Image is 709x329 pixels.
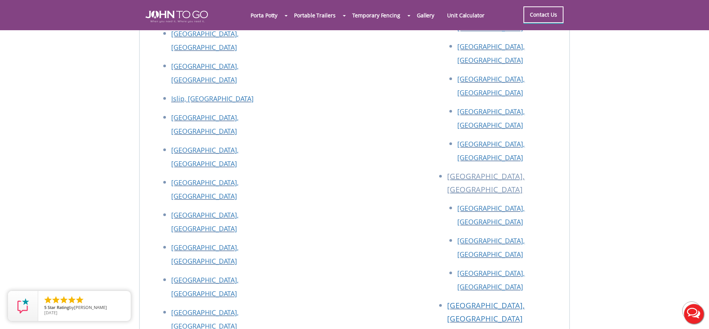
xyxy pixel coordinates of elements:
[171,113,238,136] a: [GEOGRAPHIC_DATA], [GEOGRAPHIC_DATA]
[171,94,254,103] a: Islip, [GEOGRAPHIC_DATA]
[457,42,525,65] a: [GEOGRAPHIC_DATA], [GEOGRAPHIC_DATA]
[288,7,342,23] a: Portable Trailers
[44,310,57,315] span: [DATE]
[48,304,69,310] span: Star Rating
[457,139,525,162] a: [GEOGRAPHIC_DATA], [GEOGRAPHIC_DATA]
[75,295,84,304] li: 
[457,269,525,291] a: [GEOGRAPHIC_DATA], [GEOGRAPHIC_DATA]
[244,7,284,23] a: Porta Potty
[59,295,68,304] li: 
[171,243,238,266] a: [GEOGRAPHIC_DATA], [GEOGRAPHIC_DATA]
[346,7,407,23] a: Temporary Fencing
[457,74,525,97] a: [GEOGRAPHIC_DATA], [GEOGRAPHIC_DATA]
[457,204,525,226] a: [GEOGRAPHIC_DATA], [GEOGRAPHIC_DATA]
[74,304,107,310] span: [PERSON_NAME]
[44,304,46,310] span: 5
[15,298,31,314] img: Review Rating
[67,295,76,304] li: 
[410,7,441,23] a: Gallery
[171,145,238,168] a: [GEOGRAPHIC_DATA], [GEOGRAPHIC_DATA]
[441,7,491,23] a: Unit Calculator
[44,305,125,310] span: by
[679,299,709,329] button: Live Chat
[171,62,238,84] a: [GEOGRAPHIC_DATA], [GEOGRAPHIC_DATA]
[523,6,563,23] a: Contact Us
[171,178,238,201] a: [GEOGRAPHIC_DATA], [GEOGRAPHIC_DATA]
[51,295,60,304] li: 
[447,300,525,324] a: [GEOGRAPHIC_DATA], [GEOGRAPHIC_DATA]
[457,236,525,259] a: [GEOGRAPHIC_DATA], [GEOGRAPHIC_DATA]
[43,295,53,304] li: 
[457,107,525,130] a: [GEOGRAPHIC_DATA], [GEOGRAPHIC_DATA]
[146,11,208,23] img: JOHN to go
[447,170,562,201] li: [GEOGRAPHIC_DATA], [GEOGRAPHIC_DATA]
[171,210,238,233] a: [GEOGRAPHIC_DATA], [GEOGRAPHIC_DATA]
[171,275,238,298] a: [GEOGRAPHIC_DATA], [GEOGRAPHIC_DATA]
